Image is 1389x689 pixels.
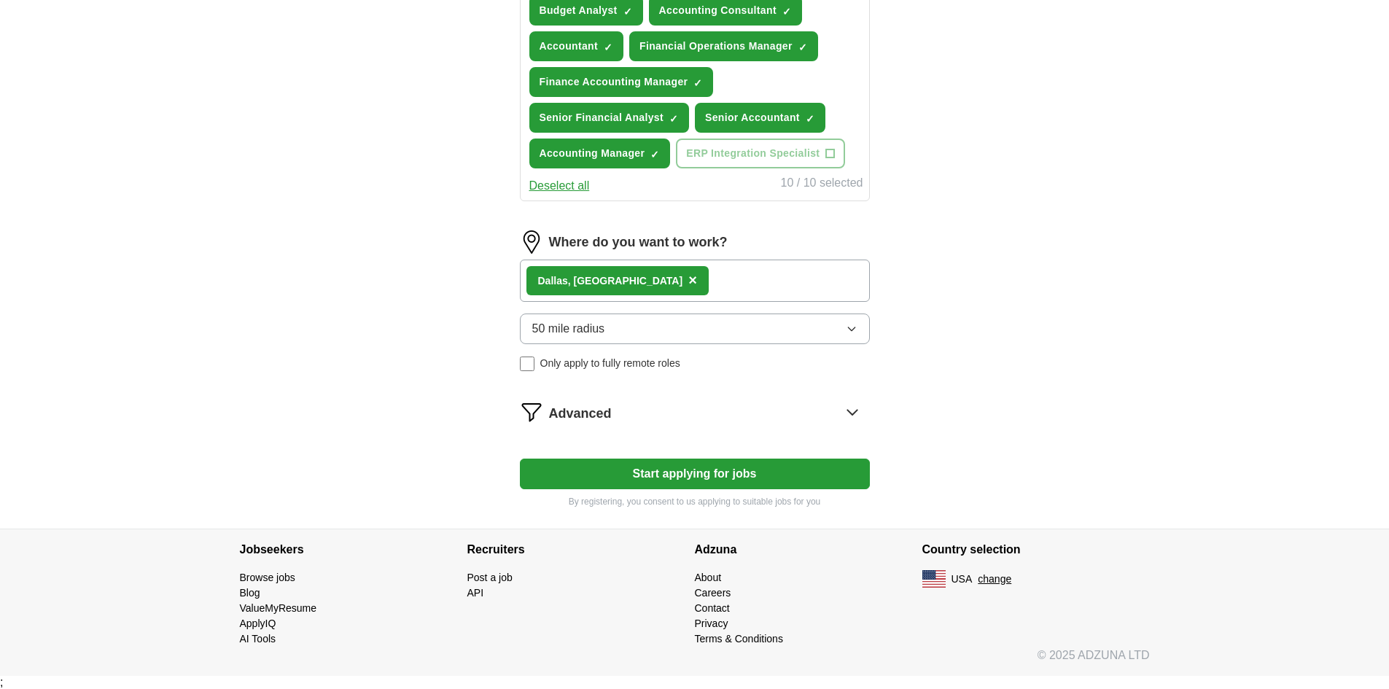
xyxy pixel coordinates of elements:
[240,602,317,614] a: ValueMyResume
[529,103,689,133] button: Senior Financial Analyst✓
[676,139,845,168] button: ERP Integration Specialist
[695,618,728,629] a: Privacy
[228,647,1162,676] div: © 2025 ADZUNA LTD
[978,572,1011,587] button: change
[529,177,590,195] button: Deselect all
[540,110,664,125] span: Senior Financial Analyst
[529,31,624,61] button: Accountant✓
[686,146,820,161] span: ERP Integration Specialist
[604,42,612,53] span: ✓
[798,42,807,53] span: ✓
[240,618,276,629] a: ApplyIQ
[629,31,818,61] button: Financial Operations Manager✓
[467,572,513,583] a: Post a job
[520,314,870,344] button: 50 mile radius
[520,459,870,489] button: Start applying for jobs
[240,633,276,645] a: AI Tools
[540,3,618,18] span: Budget Analyst
[659,3,777,18] span: Accounting Consultant
[669,113,678,125] span: ✓
[922,570,946,588] img: US flag
[650,149,659,160] span: ✓
[240,587,260,599] a: Blog
[781,174,863,195] div: 10 / 10 selected
[695,633,783,645] a: Terms & Conditions
[529,67,714,97] button: Finance Accounting Manager✓
[240,572,295,583] a: Browse jobs
[549,404,612,424] span: Advanced
[549,233,728,252] label: Where do you want to work?
[532,320,605,338] span: 50 mile radius
[467,587,484,599] a: API
[922,529,1150,570] h4: Country selection
[695,602,730,614] a: Contact
[538,275,557,287] strong: Dall
[529,139,671,168] button: Accounting Manager✓
[540,356,680,371] span: Only apply to fully remote roles
[540,146,645,161] span: Accounting Manager
[520,400,543,424] img: filter
[782,6,791,17] span: ✓
[540,39,599,54] span: Accountant
[688,270,697,292] button: ×
[520,495,870,508] p: By registering, you consent to us applying to suitable jobs for you
[540,74,688,90] span: Finance Accounting Manager
[693,77,702,89] span: ✓
[695,103,825,133] button: Senior Accountant✓
[538,273,683,289] div: as, [GEOGRAPHIC_DATA]
[695,587,731,599] a: Careers
[695,572,722,583] a: About
[639,39,793,54] span: Financial Operations Manager
[688,272,697,288] span: ×
[623,6,632,17] span: ✓
[520,357,534,371] input: Only apply to fully remote roles
[806,113,814,125] span: ✓
[952,572,973,587] span: USA
[705,110,800,125] span: Senior Accountant
[520,230,543,254] img: location.png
